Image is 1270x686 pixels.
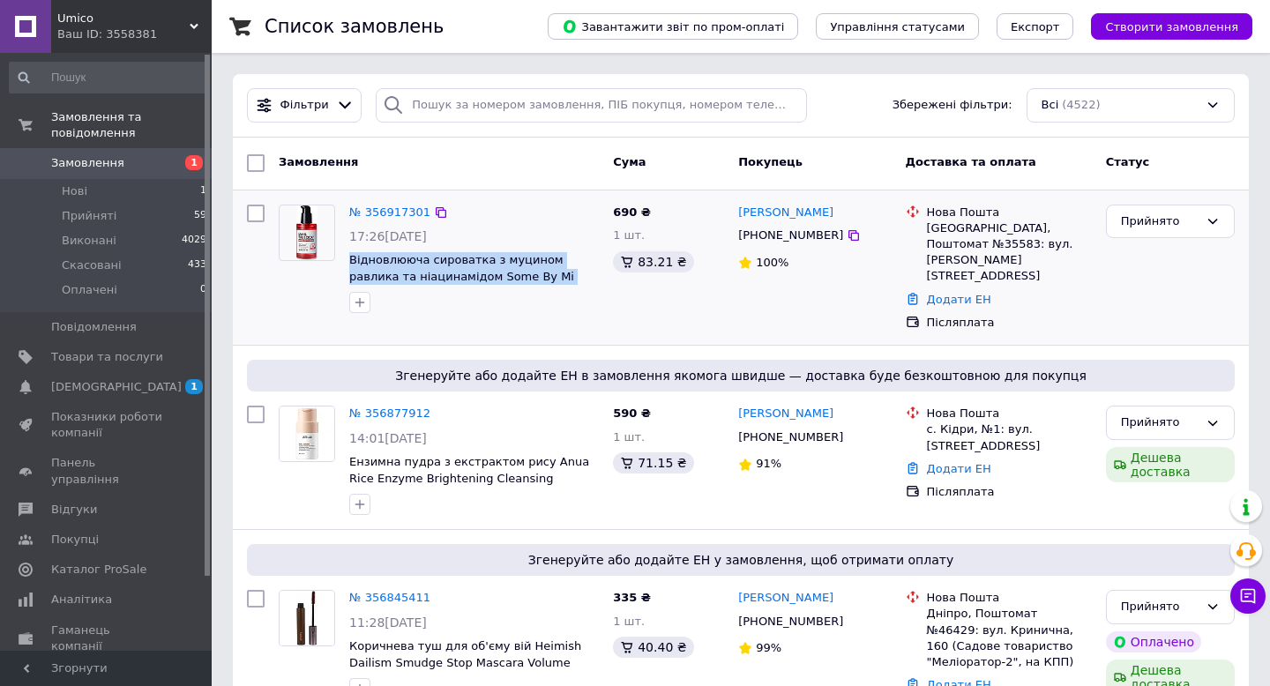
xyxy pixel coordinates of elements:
[893,97,1012,114] span: Збережені фільтри:
[927,205,1092,220] div: Нова Пошта
[51,592,112,608] span: Аналітика
[613,205,651,219] span: 690 ₴
[1106,447,1235,482] div: Дешева доставка
[816,13,979,40] button: Управління статусами
[349,455,589,501] a: Ензимна пудра з екстрактом рису Anua Rice Enzyme Brightening Cleansing Powder, 40 мл
[349,253,596,299] a: Відновлююча сироватка з муцином равлика та ніацинамідом Some By Mi Snail Truecica Miracle Repair ...
[280,591,334,645] img: Фото товару
[927,220,1092,285] div: [GEOGRAPHIC_DATA], Поштомат №35583: вул. [PERSON_NAME][STREET_ADDRESS]
[349,229,427,243] span: 17:26[DATE]
[613,591,651,604] span: 335 ₴
[349,639,581,685] a: Коричнева туш для об'єму вій Heimish Dailism Smudge Stop Mascara Volume Brown, 9 г
[1230,578,1266,614] button: Чат з покупцем
[279,155,358,168] span: Замовлення
[57,26,212,42] div: Ваш ID: 3558381
[756,641,781,654] span: 99%
[830,20,965,34] span: Управління статусами
[613,637,693,658] div: 40.40 ₴
[613,452,693,473] div: 71.15 ₴
[349,406,430,420] a: № 356877912
[1105,20,1238,34] span: Створити замовлення
[927,590,1092,606] div: Нова Пошта
[349,431,427,445] span: 14:01[DATE]
[200,282,206,298] span: 0
[906,155,1036,168] span: Доставка та оплата
[188,257,206,273] span: 433
[927,315,1092,331] div: Післяплата
[349,205,430,219] a: № 356917301
[57,11,190,26] span: Umico
[613,228,645,242] span: 1 шт.
[1121,213,1199,231] div: Прийнято
[1121,598,1199,616] div: Прийнято
[51,562,146,578] span: Каталог ProSale
[927,606,1092,670] div: Дніпро, Поштомат №46429: вул. Кринична, 160 (Садове товариство "Меліоратор-2", на КПП)
[548,13,798,40] button: Завантажити звіт по пром-оплаті
[51,623,163,654] span: Гаманець компанії
[756,256,788,269] span: 100%
[51,502,97,518] span: Відгуки
[1106,155,1150,168] span: Статус
[735,224,847,247] div: [PHONE_NUMBER]
[613,251,693,272] div: 83.21 ₴
[738,590,833,607] a: [PERSON_NAME]
[1042,97,1059,114] span: Всі
[62,257,122,273] span: Скасовані
[613,406,651,420] span: 590 ₴
[51,455,163,487] span: Панель управління
[62,183,87,199] span: Нові
[1106,631,1201,652] div: Оплачено
[279,205,335,261] a: Фото товару
[194,208,206,224] span: 59
[738,155,803,168] span: Покупець
[51,409,163,441] span: Показники роботи компанії
[62,282,117,298] span: Оплачені
[1091,13,1252,40] button: Створити замовлення
[51,155,124,171] span: Замовлення
[265,16,444,37] h1: Список замовлень
[51,379,182,395] span: [DEMOGRAPHIC_DATA]
[51,349,163,365] span: Товари та послуги
[927,484,1092,500] div: Післяплата
[51,532,99,548] span: Покупці
[279,590,335,646] a: Фото товару
[254,551,1228,569] span: Згенеруйте або додайте ЕН у замовлення, щоб отримати оплату
[927,462,991,475] a: Додати ЕН
[1073,19,1252,33] a: Створити замовлення
[62,208,116,224] span: Прийняті
[1062,98,1100,111] span: (4522)
[200,183,206,199] span: 1
[349,615,427,630] span: 11:28[DATE]
[562,19,784,34] span: Завантажити звіт по пром-оплаті
[738,205,833,221] a: [PERSON_NAME]
[279,406,335,462] a: Фото товару
[62,233,116,249] span: Виконані
[927,421,1092,453] div: с. Кідри, №1: вул. [STREET_ADDRESS]
[927,406,1092,421] div: Нова Пошта
[280,406,334,461] img: Фото товару
[927,293,991,306] a: Додати ЕН
[349,591,430,604] a: № 356845411
[613,430,645,444] span: 1 шт.
[735,426,847,449] div: [PHONE_NUMBER]
[182,233,206,249] span: 4029
[756,457,781,470] span: 91%
[254,367,1228,384] span: Згенеруйте або додайте ЕН в замовлення якомога швидше — доставка буде безкоштовною для покупця
[1011,20,1060,34] span: Експорт
[735,610,847,633] div: [PHONE_NUMBER]
[613,615,645,628] span: 1 шт.
[185,379,203,394] span: 1
[997,13,1074,40] button: Експорт
[185,155,203,170] span: 1
[296,205,317,260] img: Фото товару
[280,97,329,114] span: Фільтри
[613,155,646,168] span: Cума
[1121,414,1199,432] div: Прийнято
[376,88,807,123] input: Пошук за номером замовлення, ПІБ покупця, номером телефону, Email, номером накладної
[51,319,137,335] span: Повідомлення
[9,62,208,93] input: Пошук
[51,109,212,141] span: Замовлення та повідомлення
